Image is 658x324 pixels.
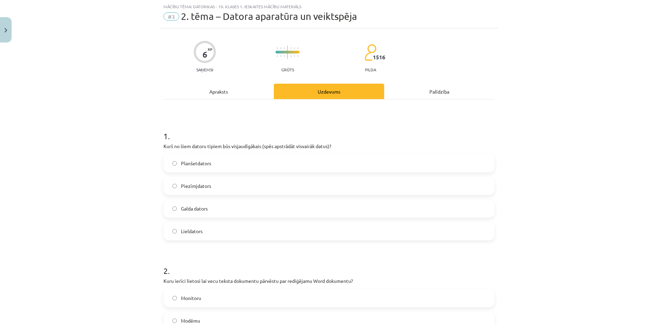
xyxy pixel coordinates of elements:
img: icon-close-lesson-0947bae3869378f0d4975bcd49f059093ad1ed9edebbc8119c70593378902aed.svg [4,28,7,33]
img: icon-short-line-57e1e144782c952c97e751825c79c345078a6d821885a25fce030b3d8c18986b.svg [291,55,291,57]
img: icon-short-line-57e1e144782c952c97e751825c79c345078a6d821885a25fce030b3d8c18986b.svg [294,55,295,57]
div: 6 [203,50,207,59]
input: Modēmu [172,319,177,323]
p: pilda [365,67,376,72]
div: Apraksts [163,84,274,99]
input: Lieldators [172,229,177,233]
img: icon-long-line-d9ea69661e0d244f92f715978eff75569469978d946b2353a9bb055b3ed8787d.svg [287,46,288,59]
span: Piezīmjdators [181,182,211,190]
h1: 1 . [163,119,495,141]
img: icon-short-line-57e1e144782c952c97e751825c79c345078a6d821885a25fce030b3d8c18986b.svg [280,47,281,49]
img: icon-short-line-57e1e144782c952c97e751825c79c345078a6d821885a25fce030b3d8c18986b.svg [291,47,291,49]
input: Planšetdators [172,161,177,166]
h1: 2 . [163,254,495,275]
p: Grūts [281,67,294,72]
div: Uzdevums [274,84,384,99]
div: Mācību tēma: Datorikas - 10. klases 1. ieskaites mācību materiāls [163,4,495,9]
span: XP [208,47,212,51]
span: Monitoru [181,295,201,302]
span: 1516 [373,54,385,60]
img: icon-short-line-57e1e144782c952c97e751825c79c345078a6d821885a25fce030b3d8c18986b.svg [294,47,295,49]
span: Lieldators [181,228,203,235]
p: Kurš no šiem datoru tipiem būs visjaudīgākais (spēs apstrādāt visvairāk datus)? [163,143,495,150]
img: icon-short-line-57e1e144782c952c97e751825c79c345078a6d821885a25fce030b3d8c18986b.svg [280,55,281,57]
input: Piezīmjdators [172,184,177,188]
span: 2. tēma – Datora aparatūra un veiktspēja [181,11,357,22]
span: Galda dators [181,205,208,212]
img: icon-short-line-57e1e144782c952c97e751825c79c345078a6d821885a25fce030b3d8c18986b.svg [297,55,298,57]
span: Planšetdators [181,160,211,167]
img: icon-short-line-57e1e144782c952c97e751825c79c345078a6d821885a25fce030b3d8c18986b.svg [297,47,298,49]
div: Palīdzība [384,84,495,99]
p: Kuru ierīci lietosi lai vecu teksta dokumentu pārvēstu par rediģējamu Word dokumentu? [163,277,495,285]
p: Saņemsi [194,67,216,72]
span: #3 [163,12,179,21]
img: students-c634bb4e5e11cddfef0936a35e636f08e4e9abd3cc4e673bd6f9a4125e45ecb1.svg [364,44,376,61]
input: Galda dators [172,206,177,211]
input: Monitoru [172,296,177,300]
